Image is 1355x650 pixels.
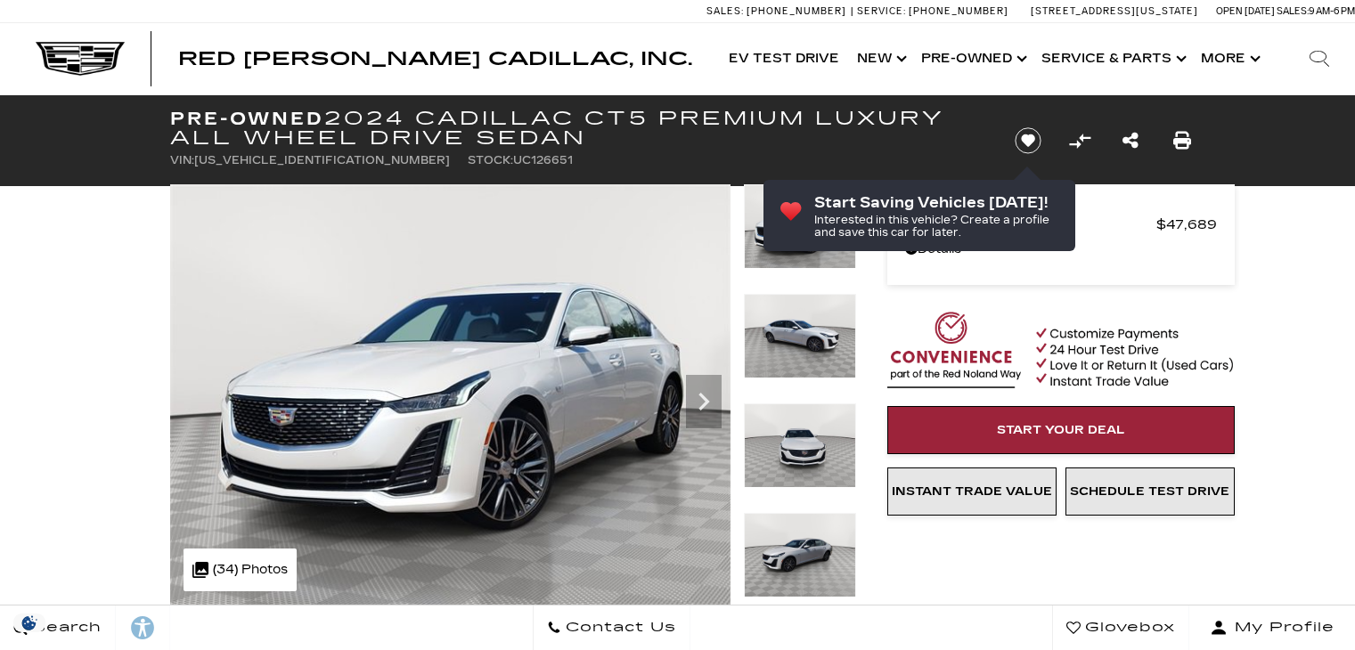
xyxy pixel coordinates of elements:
[170,109,985,148] h1: 2024 Cadillac CT5 Premium Luxury All Wheel Drive Sedan
[178,50,692,68] a: Red [PERSON_NAME] Cadillac, Inc.
[747,5,846,17] span: [PHONE_NUMBER]
[194,154,450,167] span: [US_VEHICLE_IDENTIFICATION_NUMBER]
[857,5,906,17] span: Service:
[744,513,856,597] img: Used 2024 Crystal White Tricoat Cadillac Premium Luxury image 4
[848,23,912,94] a: New
[905,237,1217,262] a: Details
[706,5,744,17] span: Sales:
[1189,605,1355,650] button: Open user profile menu
[1277,5,1309,17] span: Sales:
[1066,127,1093,154] button: Compare Vehicle
[912,23,1033,94] a: Pre-Owned
[905,212,1217,237] a: Red [PERSON_NAME] $47,689
[184,548,297,591] div: (34) Photos
[468,154,513,167] span: Stock:
[1192,23,1266,94] button: More
[513,154,573,167] span: UC126651
[178,48,692,69] span: Red [PERSON_NAME] Cadillac, Inc.
[892,484,1052,499] span: Instant Trade Value
[686,375,722,428] div: Next
[905,212,1156,237] span: Red [PERSON_NAME]
[744,294,856,378] img: Used 2024 Crystal White Tricoat Cadillac Premium Luxury image 2
[720,23,848,94] a: EV Test Drive
[170,154,194,167] span: VIN:
[1156,212,1217,237] span: $47,689
[170,108,324,129] strong: Pre-Owned
[1070,484,1229,499] span: Schedule Test Drive
[28,615,102,640] span: Search
[170,184,731,605] img: Used 2024 Crystal White Tricoat Cadillac Premium Luxury image 1
[533,605,690,650] a: Contact Us
[1031,5,1198,17] a: [STREET_ADDRESS][US_STATE]
[909,5,1008,17] span: [PHONE_NUMBER]
[1065,467,1235,516] a: Schedule Test Drive
[9,613,50,632] section: Click to Open Cookie Consent Modal
[744,184,856,269] img: Used 2024 Crystal White Tricoat Cadillac Premium Luxury image 1
[1122,128,1139,153] a: Share this Pre-Owned 2024 Cadillac CT5 Premium Luxury All Wheel Drive Sedan
[561,615,676,640] span: Contact Us
[1309,5,1355,17] span: 9 AM-6 PM
[1228,615,1335,640] span: My Profile
[1173,128,1191,153] a: Print this Pre-Owned 2024 Cadillac CT5 Premium Luxury All Wheel Drive Sedan
[36,42,125,76] img: Cadillac Dark Logo with Cadillac White Text
[851,6,1013,16] a: Service: [PHONE_NUMBER]
[1033,23,1192,94] a: Service & Parts
[744,403,856,488] img: Used 2024 Crystal White Tricoat Cadillac Premium Luxury image 3
[9,613,50,632] img: Opt-Out Icon
[706,6,851,16] a: Sales: [PHONE_NUMBER]
[887,467,1057,516] a: Instant Trade Value
[1216,5,1275,17] span: Open [DATE]
[887,406,1235,454] a: Start Your Deal
[1052,605,1189,650] a: Glovebox
[1081,615,1175,640] span: Glovebox
[1008,126,1048,155] button: Save vehicle
[997,423,1125,437] span: Start Your Deal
